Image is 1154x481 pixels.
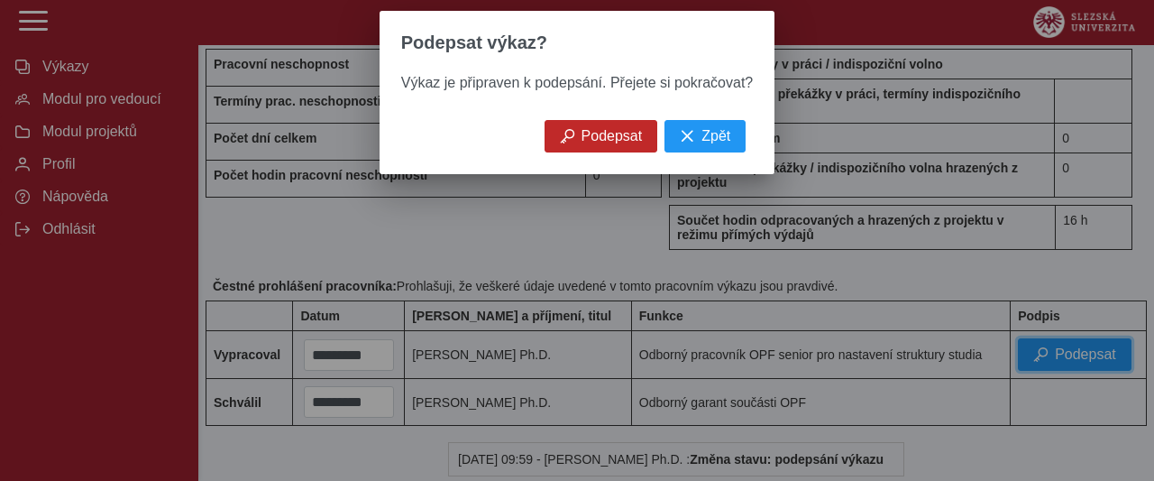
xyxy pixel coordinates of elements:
[664,120,746,153] button: Zpět
[545,120,658,153] button: Podepsat
[582,128,643,144] span: Podepsat
[401,32,547,53] span: Podepsat výkaz?
[701,128,730,144] span: Zpět
[401,75,753,90] span: Výkaz je připraven k podepsání. Přejete si pokračovat?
